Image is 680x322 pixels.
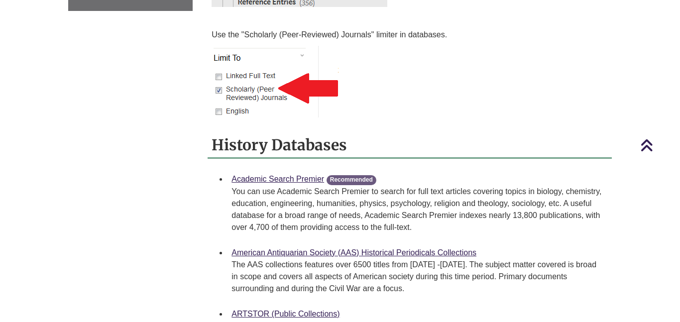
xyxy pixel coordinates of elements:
[231,248,476,257] a: American Antiquarian Society (AAS) Historical Periodicals Collections
[231,186,604,233] p: You can use Academic Search Premier to search for full text articles covering topics in biology, ...
[231,310,340,318] a: ARTSTOR (Public Collections)
[212,29,608,41] p: Use the "Scholarly (Peer-Reviewed) Journals" limiter in databases.
[231,175,324,183] a: Academic Search Premier
[327,175,376,185] span: Recommended
[640,138,678,152] a: Back to Top
[231,259,604,295] p: The AAS collections features over 6500 titles from [DATE] -[DATE]. The subject matter covered is ...
[208,132,612,159] h2: History Databases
